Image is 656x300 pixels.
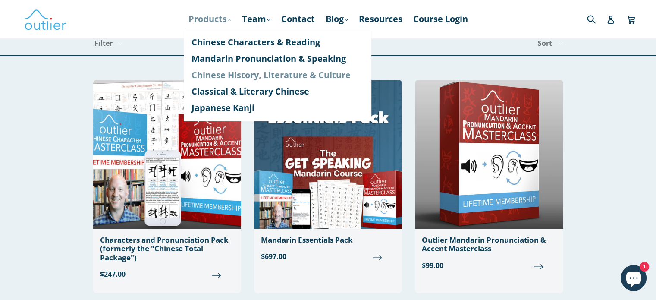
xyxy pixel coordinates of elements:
[238,11,275,27] a: Team
[184,11,235,27] a: Products
[415,80,563,229] img: Outlier Mandarin Pronunciation & Accent Masterclass Outlier Linguistics
[100,269,234,279] span: $247.00
[191,34,364,51] a: Chinese Characters & Reading
[422,236,556,253] div: Outlier Mandarin Pronunciation & Accent Masterclass
[261,236,395,244] div: Mandarin Essentials Pack
[422,260,556,271] span: $99.00
[93,80,241,229] img: Chinese Total Package Outlier Linguistics
[191,100,364,116] a: Japanese Kanji
[24,6,67,32] img: Outlier Linguistics
[409,11,472,27] a: Course Login
[261,251,395,262] span: $697.00
[254,80,402,268] a: Mandarin Essentials Pack $697.00
[191,83,364,100] a: Classical & Literary Chinese
[585,10,609,28] input: Search
[415,80,563,278] a: Outlier Mandarin Pronunciation & Accent Masterclass $99.00
[355,11,407,27] a: Resources
[191,51,364,67] a: Mandarin Pronunciation & Speaking
[100,236,234,262] div: Characters and Pronunciation Pack (formerly the "Chinese Total Package")
[93,80,241,286] a: Characters and Pronunciation Pack (formerly the "Chinese Total Package") $247.00
[321,11,352,27] a: Blog
[277,11,319,27] a: Contact
[191,67,364,83] a: Chinese History, Literature & Culture
[254,80,402,229] img: Mandarin Essentials Pack
[618,265,649,293] inbox-online-store-chat: Shopify online store chat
